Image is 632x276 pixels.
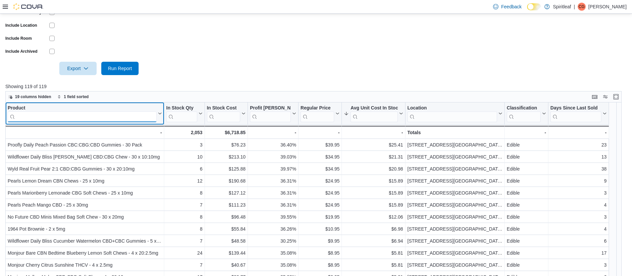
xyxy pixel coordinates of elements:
[301,237,339,245] div: $9.95
[550,249,607,257] div: 17
[207,153,246,161] div: $213.10
[301,189,339,197] div: $24.95
[250,201,296,209] div: 36.31%
[301,105,334,122] div: Regular Price
[407,165,502,173] div: [STREET_ADDRESS][GEOGRAPHIC_DATA])
[166,141,203,149] div: 3
[8,165,162,173] div: Wyld Real Fruit Pear 2:1 CBD:CBG Gummies - 30 x 20:10mg
[407,249,502,257] div: [STREET_ADDRESS][GEOGRAPHIC_DATA])
[207,213,246,221] div: $96.48
[344,141,403,149] div: $25.41
[301,249,339,257] div: $8.95
[63,62,93,75] span: Export
[507,105,546,122] button: Classification
[301,261,339,269] div: $8.95
[344,128,403,136] div: -
[507,128,546,136] div: -
[5,36,32,41] label: Include Room
[207,177,246,185] div: $190.68
[250,128,296,136] div: -
[550,141,607,149] div: 23
[550,201,607,209] div: 4
[166,105,197,122] div: In Stock Qty
[344,201,403,209] div: $15.89
[550,105,601,111] div: Days Since Last Sold
[250,177,296,185] div: 36.31%
[407,225,502,233] div: [STREET_ADDRESS][GEOGRAPHIC_DATA])
[250,105,291,122] div: Profit Margin (%)
[8,105,157,111] div: Product
[344,105,403,122] button: Avg Unit Cost In Stock
[108,65,132,72] span: Run Report
[507,105,541,111] div: Classification
[507,189,546,197] div: Edible
[527,10,527,11] span: Dark Mode
[344,189,403,197] div: $15.89
[101,62,139,75] button: Run Report
[250,213,296,221] div: 39.55%
[64,94,89,99] span: 1 field sorted
[55,93,92,101] button: 1 field sorted
[207,165,246,173] div: $125.88
[550,105,607,122] button: Days Since Last Sold
[550,177,607,185] div: 9
[578,3,586,11] div: Clayton G
[8,249,162,257] div: Monjour Bare CBN Bedtime Blueberry Lemon Soft Chews - 4 x 20:2.5mg
[207,225,246,233] div: $55.84
[8,213,162,221] div: No Future CBD Minis Mixed Bag Soft Chew - 30 x 20mg
[507,153,546,161] div: Edible
[344,237,403,245] div: $6.94
[166,249,203,257] div: 24
[8,201,162,209] div: Pearls Peach Mango CBD - 25 x 30mg
[8,105,157,122] div: Product
[166,261,203,269] div: 7
[612,93,620,101] button: Enter fullscreen
[507,105,541,122] div: Classification
[407,177,502,185] div: [STREET_ADDRESS][GEOGRAPHIC_DATA])
[407,105,502,122] button: Location
[250,105,291,111] div: Profit [PERSON_NAME] (%)
[166,213,203,221] div: 8
[301,213,339,221] div: $19.95
[350,105,397,111] div: Avg Unit Cost In Stock
[344,165,403,173] div: $20.98
[166,189,203,197] div: 8
[207,128,246,136] div: $6,718.85
[507,201,546,209] div: Edible
[166,177,203,185] div: 12
[301,177,339,185] div: $24.95
[344,249,403,257] div: $5.81
[207,105,240,122] div: In Stock Cost
[250,165,296,173] div: 39.97%
[250,249,296,257] div: 35.08%
[507,177,546,185] div: Edible
[550,225,607,233] div: 4
[207,105,240,111] div: In Stock Cost
[344,177,403,185] div: $15.89
[166,225,203,233] div: 8
[507,213,546,221] div: Edible
[407,153,502,161] div: [STREET_ADDRESS][GEOGRAPHIC_DATA])
[207,201,246,209] div: $111.23
[344,213,403,221] div: $12.06
[507,225,546,233] div: Edible
[507,165,546,173] div: Edible
[550,261,607,269] div: 3
[166,105,197,111] div: In Stock Qty
[166,105,203,122] button: In Stock Qty
[5,23,37,28] label: Include Location
[507,237,546,245] div: Edible
[301,105,334,111] div: Regular Price
[407,237,502,245] div: [STREET_ADDRESS][GEOGRAPHIC_DATA])
[507,261,546,269] div: Edible
[8,261,162,269] div: Monjour Cherry Citrus Sunshine THCV - 4 x 2.5mg
[250,189,296,197] div: 36.31%
[407,105,497,111] div: Location
[166,165,203,173] div: 6
[250,237,296,245] div: 30.25%
[550,189,607,197] div: 3
[574,3,575,11] p: |
[250,105,296,122] button: Profit [PERSON_NAME] (%)
[15,94,51,99] span: 19 columns hidden
[301,225,339,233] div: $10.95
